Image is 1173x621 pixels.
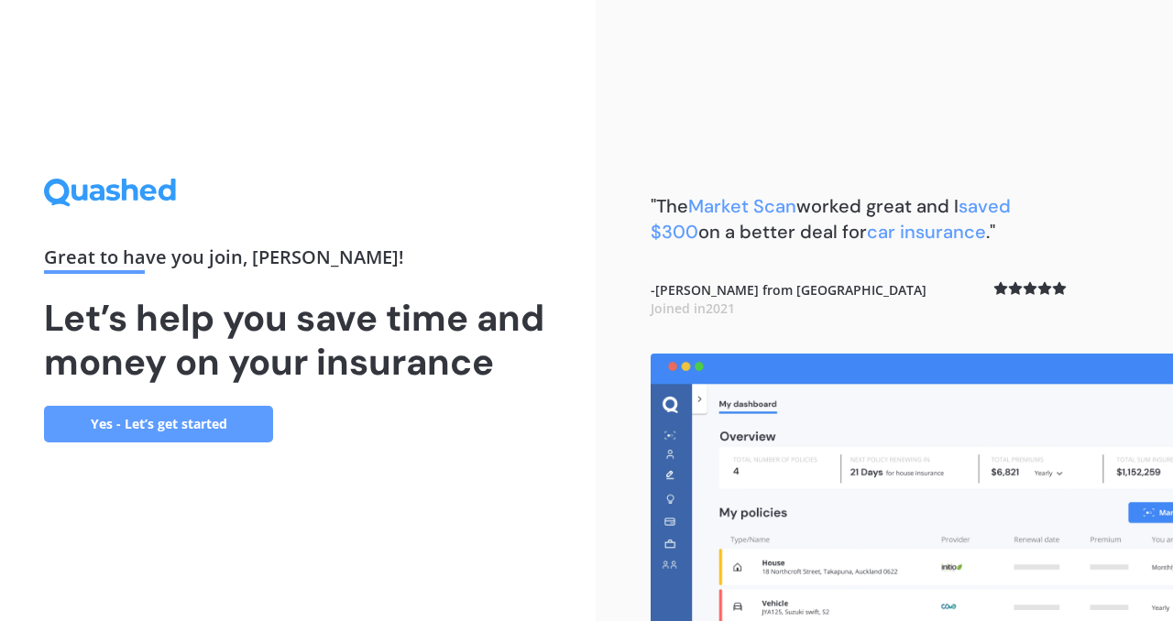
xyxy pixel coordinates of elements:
b: - [PERSON_NAME] from [GEOGRAPHIC_DATA] [651,281,926,317]
img: dashboard.webp [651,354,1173,621]
a: Yes - Let’s get started [44,406,273,442]
span: car insurance [867,220,986,244]
div: Great to have you join , [PERSON_NAME] ! [44,248,552,274]
span: Joined in 2021 [651,300,735,317]
b: "The worked great and I on a better deal for ." [651,194,1011,244]
h1: Let’s help you save time and money on your insurance [44,296,552,384]
span: Market Scan [688,194,796,218]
